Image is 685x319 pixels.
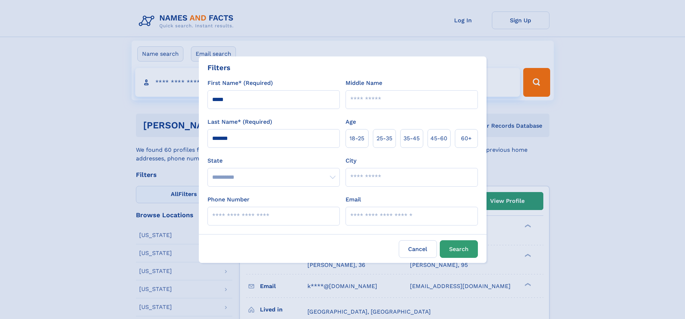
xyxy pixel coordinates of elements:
[346,79,382,87] label: Middle Name
[346,118,356,126] label: Age
[430,134,447,143] span: 45‑60
[207,62,230,73] div: Filters
[350,134,364,143] span: 18‑25
[376,134,392,143] span: 25‑35
[207,156,340,165] label: State
[207,118,272,126] label: Last Name* (Required)
[346,195,361,204] label: Email
[207,79,273,87] label: First Name* (Required)
[440,240,478,258] button: Search
[346,156,356,165] label: City
[399,240,437,258] label: Cancel
[207,195,250,204] label: Phone Number
[403,134,420,143] span: 35‑45
[461,134,472,143] span: 60+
